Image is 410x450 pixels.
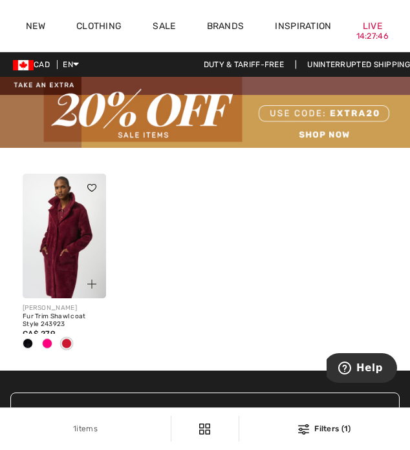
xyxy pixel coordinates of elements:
iframe: Opens a widget where you can find more information [327,353,397,385]
img: plus_v2.svg [87,280,96,289]
img: heart_black_full.svg [87,184,96,192]
div: Fur Trim Shawl coat Style 243923 [23,313,106,328]
a: New [26,21,45,34]
a: Fur Trim Shawl coat Style 243923. Black [23,174,106,299]
div: [PERSON_NAME] [23,303,106,313]
a: Live14:27:46 [363,19,382,33]
div: Filters (1) [247,423,402,435]
span: CAD [13,60,55,69]
img: Filters [199,424,210,435]
span: Inspiration [275,21,331,34]
img: Canadian Dollar [13,60,34,70]
h3: Stay Up-To-Date [24,406,386,423]
a: Clothing [76,21,122,34]
div: 14:27:46 [356,30,389,43]
div: Rose [38,334,57,355]
img: Filters [298,424,309,435]
div: Merlot [57,334,76,355]
a: Sale [153,21,175,34]
span: 1 [73,424,76,433]
span: CA$ 279 [23,329,55,338]
div: Black [18,334,38,355]
span: EN [63,60,79,69]
a: Brands [207,21,244,34]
